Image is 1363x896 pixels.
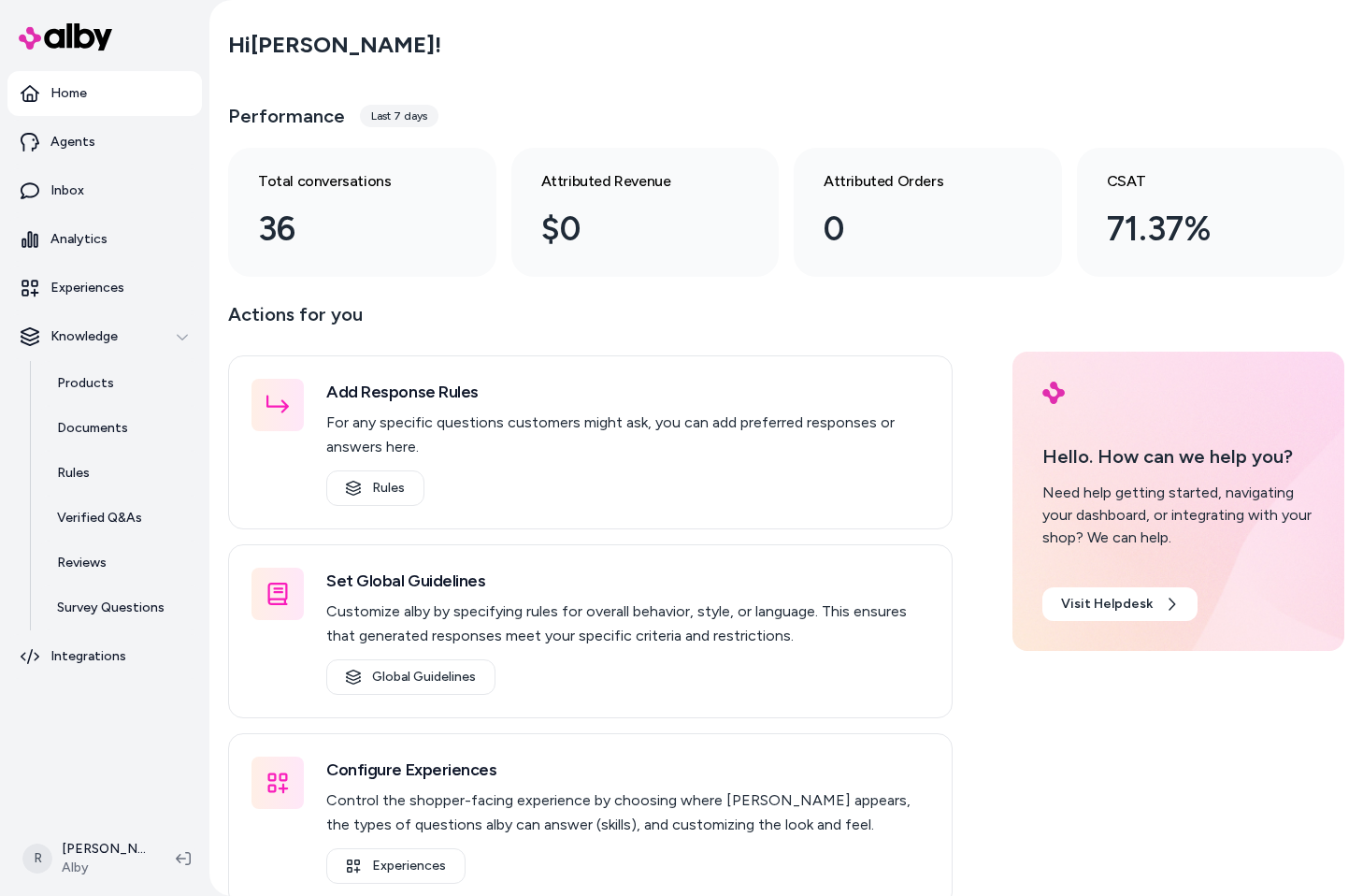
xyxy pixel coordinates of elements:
[824,170,1002,193] h3: Attributed Orders
[7,266,202,311] a: Experiences
[7,634,202,679] a: Integrations
[11,829,161,889] button: R[PERSON_NAME]Alby
[50,230,108,249] p: Analytics
[62,859,146,877] span: Alby
[326,848,466,884] a: Experiences
[1042,482,1314,549] div: Need help getting started, navigating your dashboard, or integrating with your shop? We can help.
[57,374,114,393] p: Products
[228,148,496,277] a: Total conversations 36
[57,554,107,572] p: Reviews
[50,647,126,666] p: Integrations
[1107,170,1285,193] h3: CSAT
[57,464,90,483] p: Rules
[1077,148,1345,277] a: CSAT 71.37%
[326,470,424,506] a: Rules
[22,844,52,874] span: R
[794,148,1062,277] a: Attributed Orders 0
[50,279,124,297] p: Experiences
[7,168,202,213] a: Inbox
[258,170,437,193] h3: Total conversations
[326,788,929,837] p: Control the shopper-facing experience by choosing where [PERSON_NAME] appears, the types of quest...
[541,170,720,193] h3: Attributed Revenue
[326,379,929,405] h3: Add Response Rules
[38,496,202,541] a: Verified Q&As
[326,600,929,648] p: Customize alby by specifying rules for overall behavior, style, or language. This ensures that ge...
[50,181,84,200] p: Inbox
[38,406,202,451] a: Documents
[228,299,953,344] p: Actions for you
[511,148,780,277] a: Attributed Revenue $0
[1042,442,1314,470] p: Hello. How can we help you?
[360,105,438,127] div: Last 7 days
[38,585,202,630] a: Survey Questions
[1107,204,1285,254] div: 71.37%
[38,361,202,406] a: Products
[62,840,146,859] p: [PERSON_NAME]
[7,314,202,359] button: Knowledge
[19,23,112,51] img: alby Logo
[326,568,929,594] h3: Set Global Guidelines
[57,509,142,527] p: Verified Q&As
[50,327,118,346] p: Knowledge
[541,204,720,254] div: $0
[38,541,202,585] a: Reviews
[7,71,202,116] a: Home
[326,411,929,459] p: For any specific questions customers might ask, you can add preferred responses or answers here.
[1042,382,1065,404] img: alby Logo
[57,419,128,438] p: Documents
[326,757,929,783] h3: Configure Experiences
[57,599,165,617] p: Survey Questions
[7,120,202,165] a: Agents
[258,204,437,254] div: 36
[7,217,202,262] a: Analytics
[228,31,441,59] h2: Hi [PERSON_NAME] !
[50,133,95,152] p: Agents
[326,659,495,695] a: Global Guidelines
[50,84,87,103] p: Home
[1042,587,1198,621] a: Visit Helpdesk
[228,103,345,129] h3: Performance
[38,451,202,496] a: Rules
[824,204,1002,254] div: 0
